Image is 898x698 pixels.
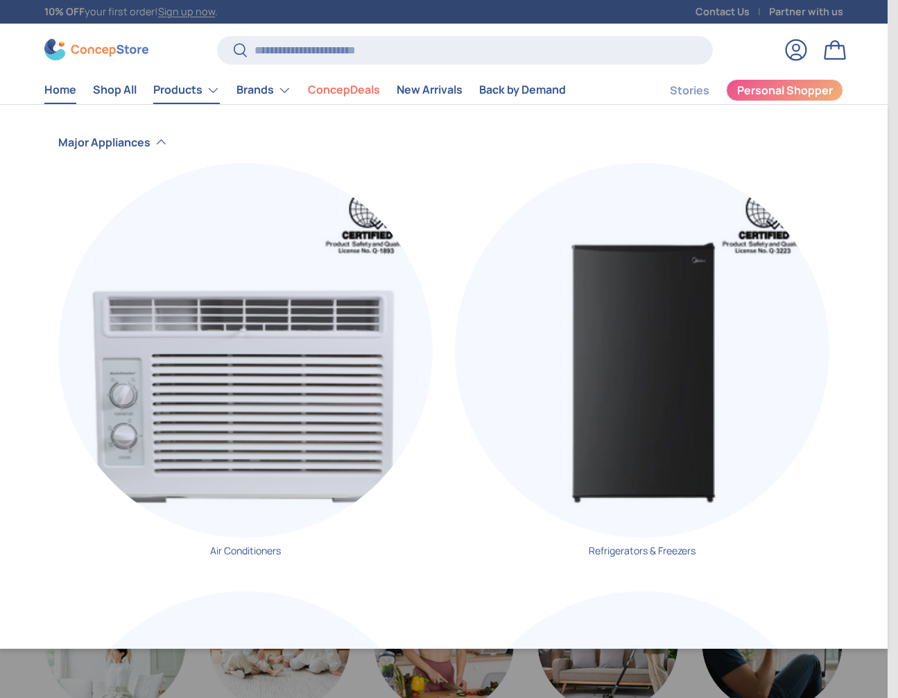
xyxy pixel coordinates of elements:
[44,76,566,104] nav: Primary
[670,77,709,104] a: Stories
[236,76,291,104] a: Brands
[145,76,228,104] summary: Products
[479,76,566,103] a: Back by Demand
[93,76,137,103] a: Shop All
[637,76,843,104] nav: Secondary
[44,39,148,60] img: ConcepStore
[44,76,76,103] a: Home
[153,76,220,104] a: Products
[397,76,463,103] a: New Arrivals
[726,79,843,101] a: Personal Shopper
[737,85,833,96] span: Personal Shopper
[308,76,380,103] a: ConcepDeals
[228,76,300,104] summary: Brands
